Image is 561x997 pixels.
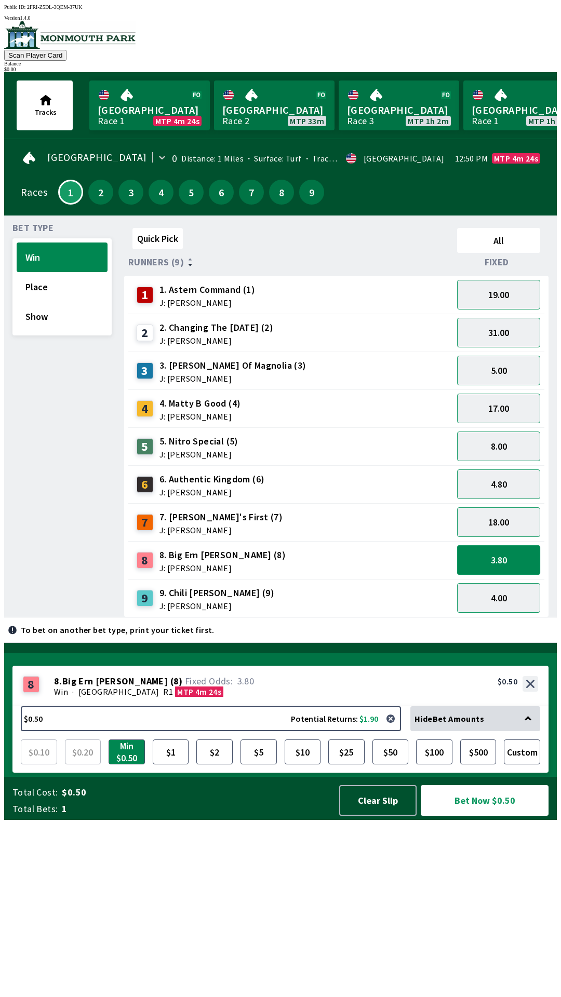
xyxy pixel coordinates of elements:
[137,362,153,379] div: 3
[159,299,255,307] span: J: [PERSON_NAME]
[128,257,453,267] div: Runners (9)
[62,803,329,815] span: 1
[243,742,274,762] span: $5
[272,188,291,196] span: 8
[494,154,538,163] span: MTP 4m 24s
[222,103,326,117] span: [GEOGRAPHIC_DATA]
[159,564,286,572] span: J: [PERSON_NAME]
[488,327,509,339] span: 31.00
[21,626,215,634] p: To bet on another bet type, print your ticket first.
[239,180,264,205] button: 7
[137,325,153,341] div: 2
[457,394,540,423] button: 17.00
[4,21,136,49] img: venue logo
[196,739,233,764] button: $2
[137,400,153,417] div: 4
[269,180,294,205] button: 8
[159,510,283,524] span: 7. [PERSON_NAME]'s First (7)
[58,180,83,205] button: 1
[170,676,183,686] span: ( 8 )
[89,80,210,130] a: [GEOGRAPHIC_DATA]Race 1MTP 4m 24s
[137,233,178,245] span: Quick Pick
[153,739,189,764] button: $1
[121,188,141,196] span: 3
[72,686,74,697] span: ·
[485,258,509,266] span: Fixed
[159,488,265,496] span: J: [PERSON_NAME]
[17,242,108,272] button: Win
[455,154,488,163] span: 12:50 PM
[498,676,517,686] div: $0.50
[209,180,234,205] button: 6
[4,66,557,72] div: $ 0.00
[62,786,329,799] span: $0.50
[47,153,147,161] span: [GEOGRAPHIC_DATA]
[163,686,173,697] span: R1
[35,107,57,117] span: Tracks
[372,739,409,764] button: $50
[4,15,557,21] div: Version 1.4.0
[419,742,450,762] span: $100
[457,545,540,575] button: 3.80
[457,469,540,499] button: 4.80
[111,742,142,762] span: Min $0.50
[159,450,238,459] span: J: [PERSON_NAME]
[237,675,255,687] span: 3.80
[457,228,540,253] button: All
[25,311,99,322] span: Show
[290,117,324,125] span: MTP 33m
[137,590,153,607] div: 9
[62,676,168,686] span: Big Ern [PERSON_NAME]
[491,365,507,376] span: 5.00
[214,80,335,130] a: [GEOGRAPHIC_DATA]Race 2MTP 33m
[364,154,445,163] div: [GEOGRAPHIC_DATA]
[211,188,231,196] span: 6
[199,742,230,762] span: $2
[457,583,540,613] button: 4.00
[21,706,401,731] button: $0.50Potential Returns: $1.90
[491,592,507,604] span: 4.00
[137,476,153,493] div: 6
[159,548,286,562] span: 8. Big Ern [PERSON_NAME] (8)
[17,272,108,302] button: Place
[488,402,509,414] span: 17.00
[302,188,322,196] span: 9
[463,742,494,762] span: $500
[159,412,241,421] span: J: [PERSON_NAME]
[118,180,143,205] button: 3
[299,180,324,205] button: 9
[172,154,177,163] div: 0
[62,190,79,195] span: 1
[491,440,507,452] span: 8.00
[181,188,201,196] span: 5
[347,117,374,125] div: Race 3
[457,280,540,309] button: 19.00
[488,289,509,301] span: 19.00
[462,235,536,247] span: All
[78,686,159,697] span: [GEOGRAPHIC_DATA]
[244,153,302,164] span: Surface: Turf
[349,794,407,806] span: Clear Slip
[137,514,153,531] div: 7
[472,117,499,125] div: Race 1
[54,676,62,686] span: 8 .
[159,397,241,410] span: 4. Matty B Good (4)
[416,739,452,764] button: $100
[17,302,108,331] button: Show
[137,552,153,569] div: 8
[375,742,406,762] span: $50
[159,321,273,334] span: 2. Changing The [DATE] (2)
[181,153,244,164] span: Distance: 1 Miles
[98,117,125,125] div: Race 1
[457,318,540,347] button: 31.00
[159,435,238,448] span: 5. Nitro Special (5)
[155,117,199,125] span: MTP 4m 24s
[91,188,111,196] span: 2
[506,742,538,762] span: Custom
[457,432,540,461] button: 8.00
[430,794,540,807] span: Bet Now $0.50
[460,739,497,764] button: $500
[339,785,417,816] button: Clear Slip
[4,61,557,66] div: Balance
[21,188,47,196] div: Races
